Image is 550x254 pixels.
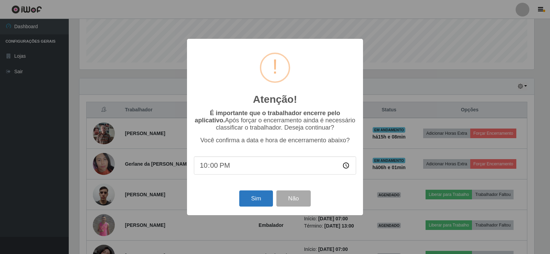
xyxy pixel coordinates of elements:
button: Não [276,190,310,207]
p: Após forçar o encerramento ainda é necessário classificar o trabalhador. Deseja continuar? [194,110,356,131]
button: Sim [239,190,273,207]
h2: Atenção! [253,93,297,106]
p: Você confirma a data e hora de encerramento abaixo? [194,137,356,144]
b: É importante que o trabalhador encerre pelo aplicativo. [195,110,340,124]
